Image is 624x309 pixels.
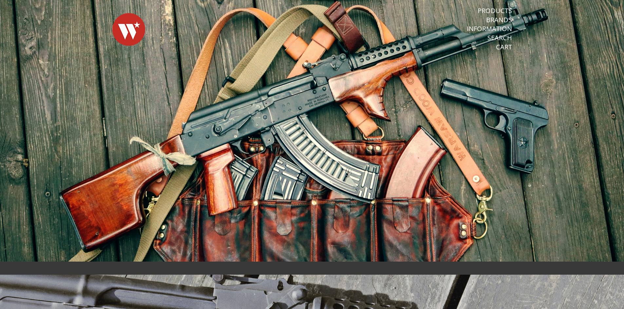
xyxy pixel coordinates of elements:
[487,34,512,42] a: Search
[467,25,512,33] a: Information
[496,43,512,51] a: Cart
[486,16,512,24] a: Brands
[112,7,145,52] img: Warsaw Wood Co.
[478,7,512,15] a: Products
